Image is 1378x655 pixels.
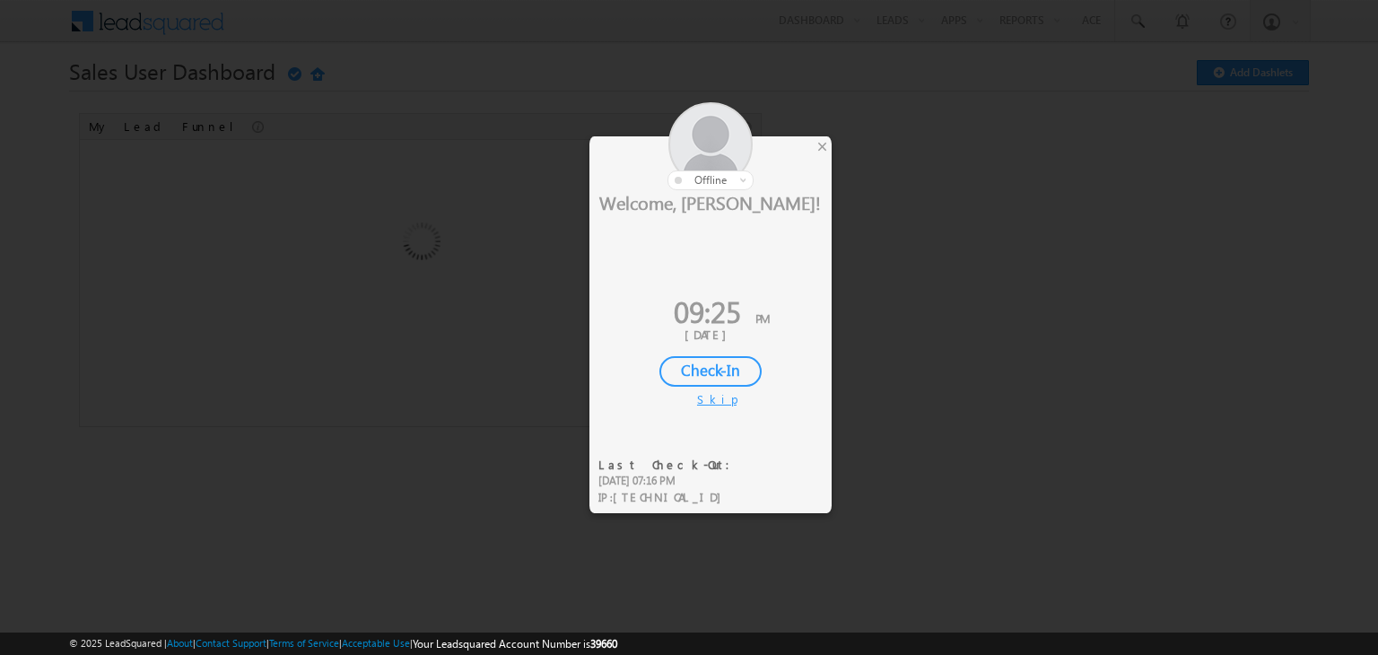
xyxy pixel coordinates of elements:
span: 39660 [590,637,617,651]
a: Contact Support [196,637,266,649]
div: Welcome, [PERSON_NAME]! [589,190,832,214]
a: About [167,637,193,649]
span: [TECHNICAL_ID] [613,489,730,504]
span: 09:25 [674,291,741,331]
a: Terms of Service [269,637,339,649]
span: offline [694,173,727,187]
div: × [813,136,832,156]
div: [DATE] 07:16 PM [598,473,741,489]
span: Your Leadsquared Account Number is [413,637,617,651]
div: Skip [697,391,724,407]
span: PM [755,310,770,326]
a: Acceptable Use [342,637,410,649]
span: © 2025 LeadSquared | | | | | [69,635,617,652]
div: Last Check-Out: [598,457,741,473]
div: [DATE] [603,327,818,343]
div: Check-In [659,356,762,387]
div: IP : [598,489,741,506]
